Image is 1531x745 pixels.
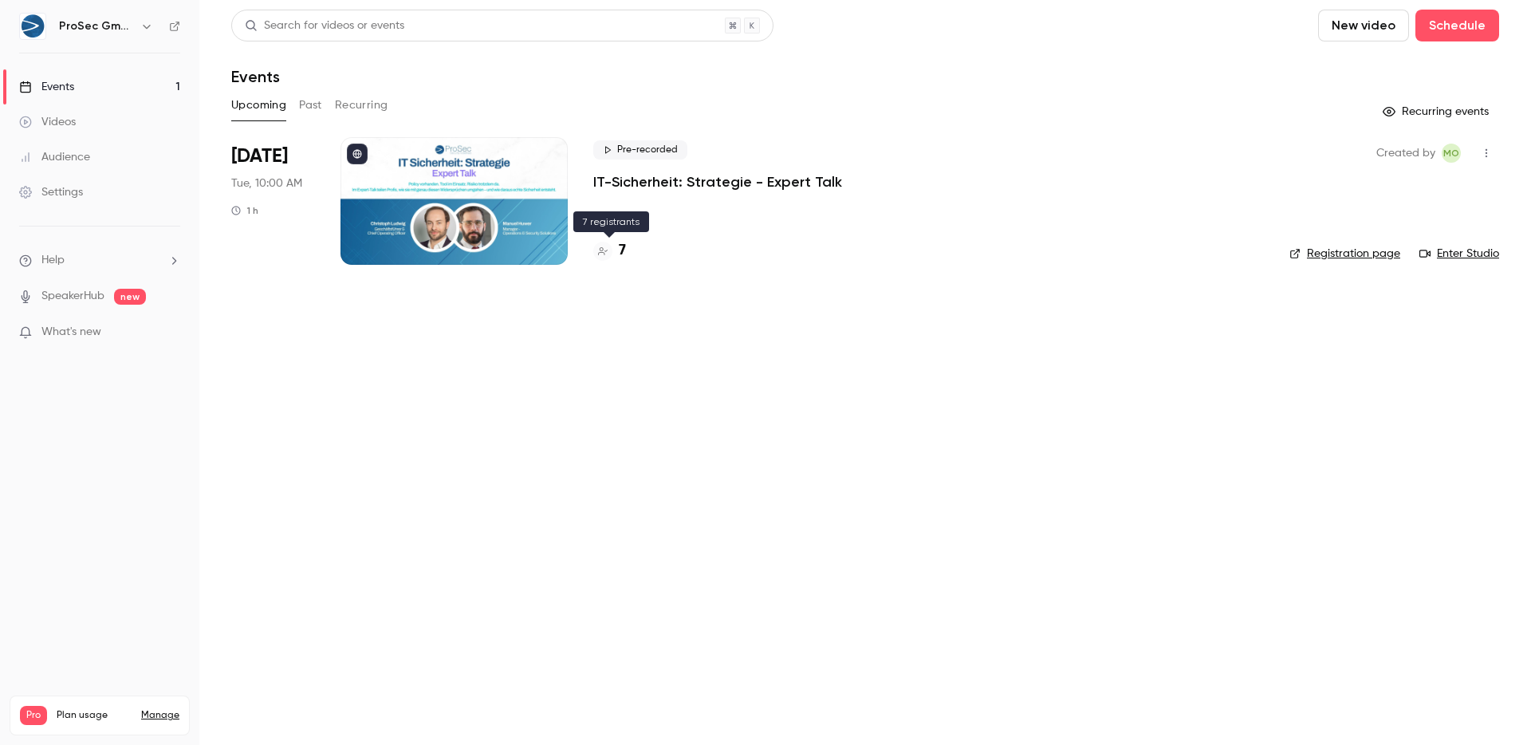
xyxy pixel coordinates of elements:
[19,252,180,269] li: help-dropdown-opener
[19,79,74,95] div: Events
[593,240,626,262] a: 7
[20,14,45,39] img: ProSec GmbH
[231,67,280,86] h1: Events
[19,149,90,165] div: Audience
[1318,10,1409,41] button: New video
[231,137,315,265] div: Sep 23 Tue, 10:00 AM (Europe/Berlin)
[1442,144,1461,163] span: MD Operative
[1443,144,1459,163] span: MO
[20,706,47,725] span: Pro
[41,252,65,269] span: Help
[299,93,322,118] button: Past
[231,204,258,217] div: 1 h
[1289,246,1400,262] a: Registration page
[1376,144,1435,163] span: Created by
[593,172,842,191] a: IT-Sicherheit: Strategie - Expert Talk
[1419,246,1499,262] a: Enter Studio
[231,175,302,191] span: Tue, 10:00 AM
[141,709,179,722] a: Manage
[41,288,104,305] a: SpeakerHub
[1376,99,1499,124] button: Recurring events
[231,93,286,118] button: Upcoming
[19,184,83,200] div: Settings
[593,140,687,160] span: Pre-recorded
[41,324,101,341] span: What's new
[231,144,288,169] span: [DATE]
[1415,10,1499,41] button: Schedule
[59,18,134,34] h6: ProSec GmbH
[245,18,404,34] div: Search for videos or events
[57,709,132,722] span: Plan usage
[19,114,76,130] div: Videos
[114,289,146,305] span: new
[619,240,626,262] h4: 7
[335,93,388,118] button: Recurring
